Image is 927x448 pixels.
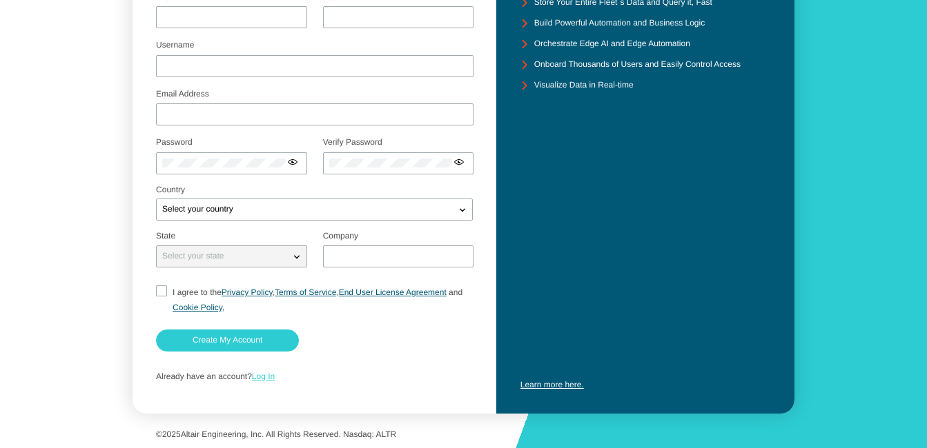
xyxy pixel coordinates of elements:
unity-typography: Build Powerful Automation and Business Logic [534,19,705,28]
p: Already have an account? [156,372,473,382]
a: Privacy Policy [222,287,273,297]
iframe: YouTube video player [520,234,771,375]
label: Username [156,40,194,50]
a: Terms of Service [275,287,336,297]
label: Email Address [156,89,209,99]
unity-typography: Visualize Data in Real-time [534,81,634,90]
span: I agree to the , , , [173,287,462,312]
span: and [449,287,462,297]
label: Password [156,137,193,147]
a: Cookie Policy [173,303,222,312]
a: End User License Agreement [339,287,447,297]
unity-typography: Onboard Thousands of Users and Easily Control Access [534,60,741,70]
span: 2025 [162,429,181,439]
label: Verify Password [323,137,382,147]
unity-typography: Orchestrate Edge AI and Edge Automation [534,39,690,49]
a: Log In [252,371,275,381]
p: © Altair Engineering, Inc. All Rights Reserved. Nasdaq: ALTR [156,430,771,440]
a: Learn more here. [520,380,584,389]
